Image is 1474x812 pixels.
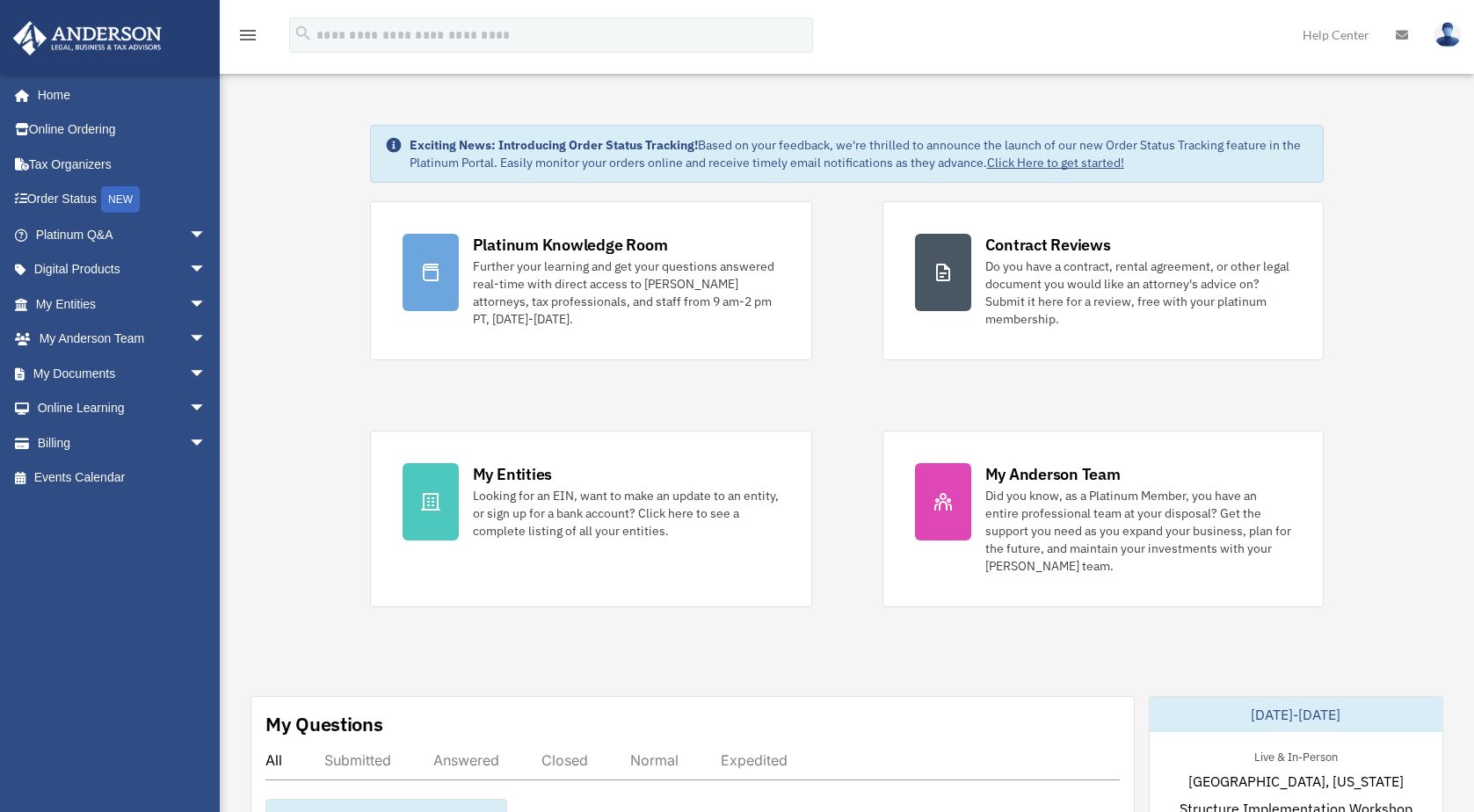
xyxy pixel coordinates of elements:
[987,155,1124,170] a: Click Here to get started!
[370,431,812,607] a: My Entities Looking for an EIN, want to make an update to an entity, or sign up for a bank accoun...
[189,217,224,253] span: arrow_drop_down
[721,751,788,769] div: Expedited
[370,201,812,360] a: Platinum Knowledge Room Further your learning and get your questions answered real-time with dire...
[410,137,698,153] strong: Exciting News: Introducing Order Status Tracking!
[12,217,233,252] a: Platinum Q&Aarrow_drop_down
[189,252,224,288] span: arrow_drop_down
[237,25,258,46] i: menu
[12,425,233,460] a: Billingarrow_drop_down
[630,751,679,769] div: Normal
[12,391,233,426] a: Online Learningarrow_drop_down
[189,425,224,461] span: arrow_drop_down
[324,751,391,769] div: Submitted
[882,431,1325,607] a: My Anderson Team Did you know, as a Platinum Member, you have an entire professional team at your...
[410,136,1310,171] div: Based on your feedback, we're thrilled to announce the launch of our new Order Status Tracking fe...
[265,751,282,769] div: All
[541,751,588,769] div: Closed
[1434,22,1461,47] img: User Pic
[189,286,224,323] span: arrow_drop_down
[473,257,780,328] div: Further your learning and get your questions answered real-time with direct access to [PERSON_NAM...
[12,252,233,287] a: Digital Productsarrow_drop_down
[473,234,668,256] div: Platinum Knowledge Room
[12,112,233,148] a: Online Ordering
[1188,771,1404,792] span: [GEOGRAPHIC_DATA], [US_STATE]
[189,322,224,358] span: arrow_drop_down
[1150,697,1442,732] div: [DATE]-[DATE]
[189,356,224,392] span: arrow_drop_down
[473,487,780,540] div: Looking for an EIN, want to make an update to an entity, or sign up for a bank account? Click her...
[882,201,1325,360] a: Contract Reviews Do you have a contract, rental agreement, or other legal document you would like...
[12,356,233,391] a: My Documentsarrow_drop_down
[294,24,313,43] i: search
[12,182,233,218] a: Order StatusNEW
[189,391,224,427] span: arrow_drop_down
[12,322,233,357] a: My Anderson Teamarrow_drop_down
[265,711,383,737] div: My Questions
[12,77,224,112] a: Home
[12,147,233,182] a: Tax Organizers
[1240,746,1352,765] div: Live & In-Person
[237,31,258,46] a: menu
[433,751,499,769] div: Answered
[985,487,1292,575] div: Did you know, as a Platinum Member, you have an entire professional team at your disposal? Get th...
[473,463,552,485] div: My Entities
[985,234,1111,256] div: Contract Reviews
[8,21,167,55] img: Anderson Advisors Platinum Portal
[12,460,233,496] a: Events Calendar
[985,463,1121,485] div: My Anderson Team
[985,257,1292,328] div: Do you have a contract, rental agreement, or other legal document you would like an attorney's ad...
[12,286,233,322] a: My Entitiesarrow_drop_down
[101,186,140,213] div: NEW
